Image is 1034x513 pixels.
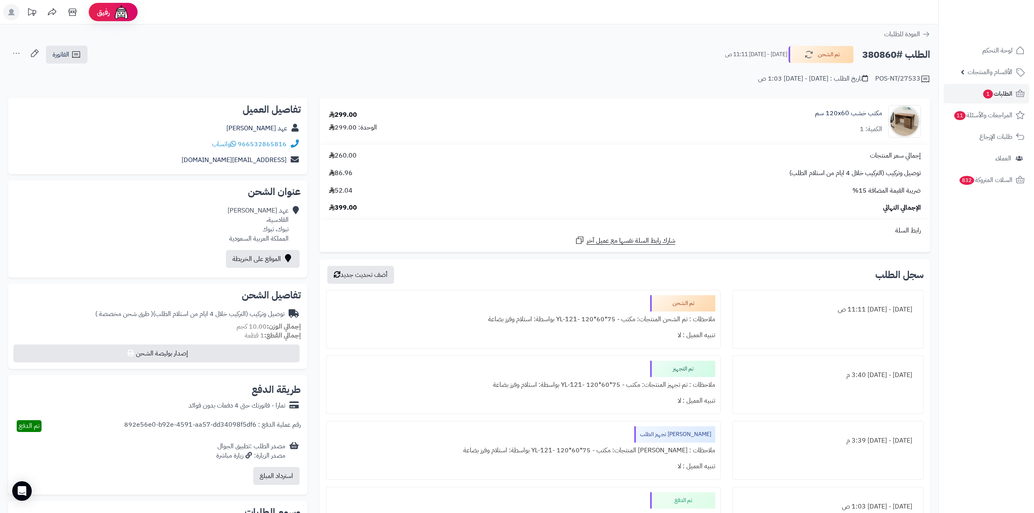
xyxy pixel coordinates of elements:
a: [EMAIL_ADDRESS][DOMAIN_NAME] [182,155,287,165]
h2: عنوان الشحن [15,187,301,197]
div: ملاحظات : [PERSON_NAME] المنتجات: مكتب - 75*60*120 -YL-121 بواسطة: استلام وفرز بضاعة [331,443,715,458]
small: [DATE] - [DATE] 11:11 ص [725,50,787,59]
a: العملاء [944,149,1029,168]
h2: الطلب #380860 [862,46,930,63]
span: 86.96 [329,169,353,178]
h3: سجل الطلب [875,270,924,280]
span: إجمالي سعر المنتجات [870,151,921,160]
span: ضريبة القيمة المضافة 15% [852,186,921,195]
span: طلبات الإرجاع [979,131,1012,142]
a: العودة للطلبات [884,29,930,39]
a: السلات المتروكة832 [944,170,1029,190]
div: [PERSON_NAME] تجهيز الطلب [634,426,715,443]
div: مصدر الطلب :تطبيق الجوال [216,442,285,460]
span: العودة للطلبات [884,29,920,39]
span: الطلبات [982,88,1012,99]
a: الفاتورة [46,46,88,64]
div: مصدر الزيارة: زيارة مباشرة [216,451,285,460]
button: إصدار بوليصة الشحن [13,344,300,362]
span: الأقسام والمنتجات [968,66,1012,78]
h2: تفاصيل الشحن [15,290,301,300]
span: رفيق [97,7,110,17]
div: تم الشحن [650,295,715,311]
a: طلبات الإرجاع [944,127,1029,147]
div: Open Intercom Messenger [12,481,32,501]
a: المراجعات والأسئلة11 [944,105,1029,125]
img: logo-2.png [979,7,1026,24]
a: تحديثات المنصة [22,4,42,22]
a: عهد [PERSON_NAME] [226,123,287,133]
button: أضف تحديث جديد [327,266,394,284]
img: 1757240066-110111010082-90x90.jpg [889,105,920,138]
div: الكمية: 1 [860,125,882,134]
span: العملاء [995,153,1011,164]
span: شارك رابط السلة نفسها مع عميل آخر [587,236,675,246]
strong: إجمالي الوزن: [267,322,301,331]
div: تاريخ الطلب : [DATE] - [DATE] 1:03 ص [758,74,868,83]
a: 966532865816 [238,139,287,149]
button: استرداد المبلغ [253,467,300,485]
div: تنبيه العميل : لا [331,393,715,409]
span: الفاتورة [53,50,69,59]
span: تم الدفع [19,421,39,431]
div: رابط السلة [323,226,927,235]
span: توصيل وتركيب (التركيب خلال 4 ايام من استلام الطلب) [789,169,921,178]
button: تم الشحن [789,46,854,63]
a: الطلبات1 [944,84,1029,103]
a: واتساب [212,139,236,149]
div: عهد [PERSON_NAME] القادسية، تبوك، تبوك المملكة العربية السعودية [228,206,289,243]
small: 1 قطعة [245,331,301,340]
div: ملاحظات : تم الشحن المنتجات: مكتب - 75*60*120 -YL-121 بواسطة: استلام وفرز بضاعة [331,311,715,327]
small: 10.00 كجم [237,322,301,331]
span: 260.00 [329,151,357,160]
div: تم الدفع [650,492,715,509]
span: ( طرق شحن مخصصة ) [95,309,153,319]
span: 399.00 [329,203,357,213]
span: 52.04 [329,186,353,195]
span: 832 [959,175,975,185]
h2: طريقة الدفع [252,385,301,395]
div: ملاحظات : تم تجهيز المنتجات: مكتب - 75*60*120 -YL-121 بواسطة: استلام وفرز بضاعة [331,377,715,393]
span: 11 [954,111,966,121]
a: شارك رابط السلة نفسها مع عميل آخر [575,235,675,246]
span: الإجمالي النهائي [883,203,921,213]
div: تمارا - فاتورتك حتى 4 دفعات بدون فوائد [188,401,285,410]
div: توصيل وتركيب (التركيب خلال 4 ايام من استلام الطلب) [95,309,285,319]
a: لوحة التحكم [944,41,1029,60]
div: رقم عملية الدفع : 892e56e0-b92e-4591-aa57-dd34098f5df6 [124,420,301,432]
span: المراجعات والأسئلة [953,110,1012,121]
img: ai-face.png [113,4,129,20]
div: [DATE] - [DATE] 3:40 م [738,367,918,383]
div: POS-NT/27533 [875,74,930,84]
div: الوحدة: 299.00 [329,123,377,132]
div: تم التجهيز [650,361,715,377]
h2: تفاصيل العميل [15,105,301,114]
a: مكتب خشب 120x60 سم [815,109,882,118]
div: تنبيه العميل : لا [331,458,715,474]
a: الموقع على الخريطة [226,250,300,268]
div: [DATE] - [DATE] 3:39 م [738,433,918,449]
div: 299.00 [329,110,357,120]
span: السلات المتروكة [959,174,1012,186]
div: [DATE] - [DATE] 11:11 ص [738,302,918,318]
span: لوحة التحكم [982,45,1012,56]
strong: إجمالي القطع: [264,331,301,340]
div: تنبيه العميل : لا [331,327,715,343]
span: 1 [983,89,993,99]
